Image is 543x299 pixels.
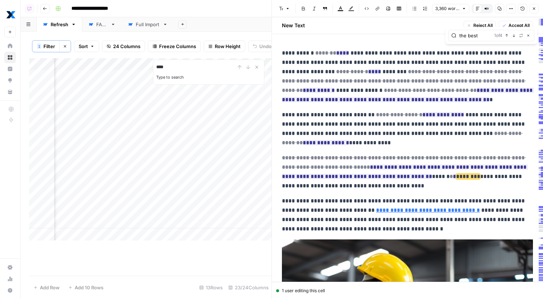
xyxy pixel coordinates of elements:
img: MaintainX Logo [4,8,17,21]
button: Workspace: MaintainX [4,6,16,24]
button: Close Search [252,63,261,71]
a: Refresh [37,17,82,32]
button: Help + Support [4,285,16,296]
input: Search [459,32,491,39]
span: Undo [259,43,271,50]
button: Undo [248,41,276,52]
span: Add 10 Rows [75,284,103,291]
button: Row Height [204,41,245,52]
span: Accept All [509,22,530,29]
span: Add Row [40,284,60,291]
button: 24 Columns [102,41,145,52]
div: 13 Rows [196,282,226,293]
span: 1 [38,43,40,49]
span: 3,360 words [435,5,460,12]
button: Accept All [499,21,533,30]
a: Your Data [4,86,16,98]
a: Usage [4,273,16,285]
div: 23/24 Columns [226,282,271,293]
label: Type to search [156,75,184,80]
button: Add Row [29,282,64,293]
button: Sort [74,41,99,52]
a: Opportunities [4,75,16,86]
span: Reject All [473,22,493,29]
span: Row Height [215,43,241,50]
a: FAQs [82,17,122,32]
span: Freeze Columns [159,43,196,50]
span: Filter [43,43,55,50]
span: 24 Columns [113,43,140,50]
div: 1 [37,43,41,49]
a: Settings [4,262,16,273]
div: FAQs [96,21,108,28]
button: Add 10 Rows [64,282,108,293]
span: 1 of 4 [494,32,502,39]
a: Insights [4,63,16,75]
span: Sort [79,43,88,50]
a: Browse [4,52,16,63]
button: 1Filter [32,41,59,52]
div: 1 user editing this cell [276,288,539,294]
div: Full Import [136,21,160,28]
h2: New Text [282,22,305,29]
button: Freeze Columns [148,41,201,52]
button: Reject All [464,21,496,30]
a: Full Import [122,17,174,32]
button: 3,360 words [432,4,469,13]
div: Refresh [51,21,68,28]
a: Home [4,40,16,52]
